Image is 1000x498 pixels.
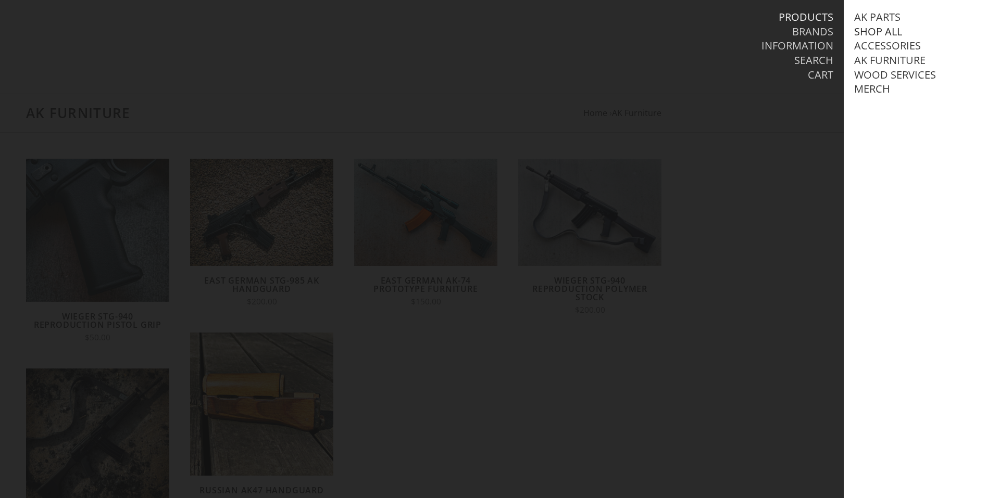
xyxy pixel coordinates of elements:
[854,10,901,24] a: AK Parts
[854,82,890,96] a: Merch
[854,68,936,82] a: Wood Services
[792,25,833,39] a: Brands
[794,54,833,67] a: Search
[854,25,902,39] a: Shop All
[854,39,921,53] a: Accessories
[761,39,833,53] a: Information
[808,68,833,82] a: Cart
[779,10,833,24] a: Products
[854,54,926,67] a: AK Furniture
